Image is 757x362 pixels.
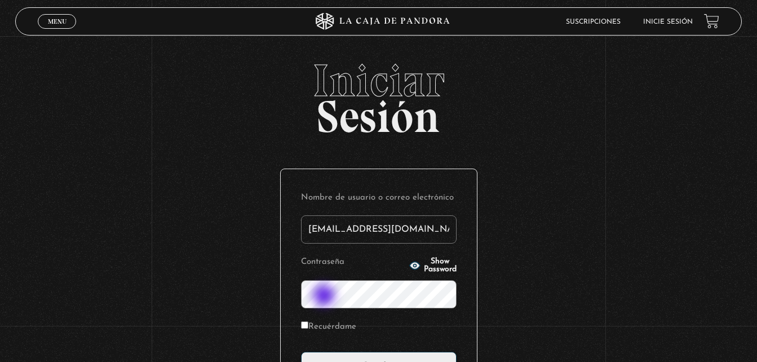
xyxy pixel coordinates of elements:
label: Recuérdame [301,319,356,336]
span: Menu [48,18,67,25]
label: Contraseña [301,254,406,271]
span: Cerrar [44,28,70,36]
a: Suscripciones [566,19,621,25]
a: Inicie sesión [643,19,693,25]
span: Iniciar [15,58,742,103]
h2: Sesión [15,58,742,130]
label: Nombre de usuario o correo electrónico [301,189,457,207]
a: View your shopping cart [704,14,719,29]
span: Show Password [424,258,457,273]
button: Show Password [409,258,457,273]
input: Recuérdame [301,321,308,329]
